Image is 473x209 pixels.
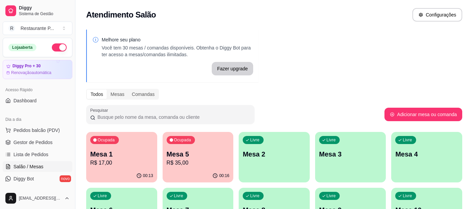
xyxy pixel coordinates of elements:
[250,193,260,199] p: Livre
[19,11,70,16] span: Sistema de Gestão
[13,163,43,170] span: Salão / Mesas
[3,149,72,160] a: Lista de Pedidos
[403,193,412,199] p: Livre
[212,62,253,75] button: Fazer upgrade
[250,137,260,143] p: Livre
[95,114,250,120] input: Pesquisar
[90,149,153,159] p: Mesa 1
[384,108,462,121] button: Adicionar mesa ou comanda
[315,132,386,182] button: LivreMesa 3
[174,193,183,199] p: Livre
[52,43,67,51] button: Alterar Status
[87,90,107,99] div: Todos
[3,125,72,136] button: Pedidos balcão (PDV)
[3,185,72,196] a: KDS
[167,159,230,167] p: R$ 35,00
[163,132,234,182] button: OcupadaMesa 5R$ 35,0000:16
[3,60,72,79] a: Diggy Pro + 30Renovaçãoautomática
[3,114,72,125] div: Dia a dia
[8,25,15,32] span: R
[327,193,336,199] p: Livre
[395,149,458,159] p: Mesa 4
[86,9,156,20] h2: Atendimento Salão
[19,5,70,11] span: Diggy
[86,132,157,182] button: OcupadaMesa 1R$ 17,0000:13
[13,175,34,182] span: Diggy Bot
[90,159,153,167] p: R$ 17,00
[3,173,72,184] a: Diggy Botnovo
[107,90,128,99] div: Mesas
[13,139,53,146] span: Gestor de Pedidos
[11,70,51,75] article: Renovação automática
[239,132,310,182] button: LivreMesa 2
[3,22,72,35] button: Select a team
[167,149,230,159] p: Mesa 5
[13,151,48,158] span: Lista de Pedidos
[412,8,462,22] button: Configurações
[21,25,54,32] div: Restaurante P ...
[8,44,36,51] div: Loja aberta
[12,64,41,69] article: Diggy Pro + 30
[3,84,72,95] div: Acesso Rápido
[3,3,72,19] a: DiggySistema de Gestão
[90,107,110,113] label: Pesquisar
[102,44,253,58] p: Você tem 30 mesas / comandas disponíveis. Obtenha o Diggy Bot para ter acesso a mesas/comandas il...
[13,127,60,134] span: Pedidos balcão (PDV)
[391,132,462,182] button: LivreMesa 4
[327,137,336,143] p: Livre
[13,97,37,104] span: Dashboard
[98,137,115,143] p: Ocupada
[319,149,382,159] p: Mesa 3
[3,161,72,172] a: Salão / Mesas
[3,95,72,106] a: Dashboard
[102,36,253,43] p: Melhore seu plano
[3,190,72,206] button: [EMAIL_ADDRESS][DOMAIN_NAME]
[98,193,107,199] p: Livre
[243,149,306,159] p: Mesa 2
[3,137,72,148] a: Gestor de Pedidos
[19,196,62,201] span: [EMAIL_ADDRESS][DOMAIN_NAME]
[403,137,412,143] p: Livre
[143,173,153,178] p: 00:13
[174,137,191,143] p: Ocupada
[219,173,229,178] p: 00:16
[128,90,159,99] div: Comandas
